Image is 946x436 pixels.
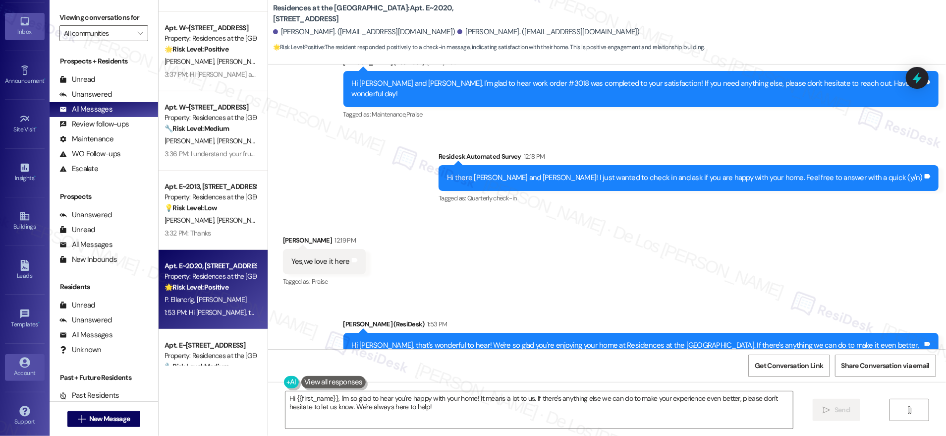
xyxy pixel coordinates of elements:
strong: 🌟 Risk Level: Positive [273,43,324,51]
span: New Message [89,414,130,424]
i:  [905,406,913,414]
div: Unanswered [59,89,112,100]
a: Templates • [5,306,45,332]
span: Praise [312,277,328,286]
div: Property: Residences at the [GEOGRAPHIC_DATA] [165,113,256,123]
div: All Messages [59,104,112,115]
strong: 🔧 Risk Level: Medium [165,124,229,133]
div: Maintenance [59,134,114,144]
div: Property: Residences at the [GEOGRAPHIC_DATA] [165,33,256,44]
div: 3:37 PM: Hi [PERSON_NAME] and [PERSON_NAME], I'm glad to hear that work order 3083-1 was complete... [165,70,762,79]
div: Escalate [59,164,98,174]
div: WO Follow-ups [59,149,120,159]
span: • [36,125,37,131]
span: • [34,173,36,180]
div: Prospects + Residents [50,56,158,66]
div: Unread [59,74,95,85]
div: Apt. W~[STREET_ADDRESS] [165,102,256,113]
div: Review follow-ups [59,119,129,129]
strong: 💡 Risk Level: Low [165,203,217,212]
div: Property: Residences at the [GEOGRAPHIC_DATA] [165,271,256,282]
div: Unread [59,225,95,235]
span: Praise [406,110,423,119]
span: [PERSON_NAME] [217,216,266,225]
div: Tagged as: [283,274,366,289]
a: Insights • [5,159,45,186]
div: [PERSON_NAME]. ([EMAIL_ADDRESS][DOMAIN_NAME]) [457,27,640,37]
a: Inbox [5,13,45,40]
div: Residesk Automated Survey [439,151,939,165]
div: Property: Residences at the [GEOGRAPHIC_DATA] [165,192,256,202]
span: : The resident responded positively to a check-in message, indicating satisfaction with their hom... [273,42,705,53]
label: Viewing conversations for [59,10,148,25]
span: [PERSON_NAME] [217,57,266,66]
strong: 🌟 Risk Level: Positive [165,45,228,54]
a: Support [5,403,45,430]
span: P. Ellencrig [165,295,197,304]
span: [PERSON_NAME] [197,295,246,304]
input: All communities [64,25,132,41]
span: [PERSON_NAME] [165,57,217,66]
div: [PERSON_NAME] (ResiDesk) [343,57,939,71]
b: Residences at the [GEOGRAPHIC_DATA]: Apt. E~2020, [STREET_ADDRESS] [273,3,471,24]
button: Share Conversation via email [835,355,936,377]
div: New Inbounds [59,254,117,265]
div: Apt. E~[STREET_ADDRESS] [165,340,256,351]
a: Account [5,354,45,381]
span: [PERSON_NAME] [165,216,217,225]
span: [PERSON_NAME] [217,136,266,145]
textarea: Hi {{first_name}}, I'm so glad to hear you're happy with your home! It means a lot to us. If ther... [285,391,793,429]
div: [PERSON_NAME] (ResiDesk) [343,319,939,333]
span: Quarterly check-in [467,194,516,202]
i:  [823,406,831,414]
div: Hi there [PERSON_NAME] and [PERSON_NAME]! I just wanted to check in and ask if you are happy with... [447,173,923,183]
div: Hi [PERSON_NAME] and [PERSON_NAME], I'm glad to hear work order #3018 was completed to your satis... [352,78,923,100]
div: Apt. W~[STREET_ADDRESS] [165,23,256,33]
div: Tagged as: [343,107,939,122]
a: Leads [5,257,45,284]
div: All Messages [59,240,112,250]
div: 12:18 PM [521,151,545,162]
strong: 🔧 Risk Level: Medium [165,362,229,371]
span: • [44,76,46,83]
div: 1:53 PM [425,319,447,329]
a: Site Visit • [5,111,45,137]
a: Buildings [5,208,45,235]
div: Unanswered [59,315,112,325]
div: Past + Future Residents [50,373,158,383]
span: Maintenance , [372,110,406,119]
div: 1:53 PM: Hi [PERSON_NAME], that's wonderful to hear! We're so glad you're enjoying your home at R... [165,308,766,317]
div: Prospects [50,191,158,202]
button: Get Conversation Link [748,355,830,377]
div: Unread [59,300,95,311]
div: Hi [PERSON_NAME], that's wonderful to hear! We're so glad you're enjoying your home at Residences... [352,340,923,362]
div: Residents [50,282,158,292]
span: [PERSON_NAME] [165,136,217,145]
div: Tagged as: [439,191,939,205]
div: [PERSON_NAME] [283,235,366,249]
div: Apt. E~2013, [STREET_ADDRESS] [165,182,256,192]
div: Past Residents [59,390,119,401]
div: Yes,we love it here [291,256,350,267]
div: Apt. E~2020, [STREET_ADDRESS] [165,261,256,271]
i:  [78,415,85,423]
div: 12:19 PM [332,235,356,246]
div: All Messages [59,330,112,340]
div: Unanswered [59,210,112,220]
div: Unknown [59,345,102,355]
span: • [38,319,40,326]
button: New Message [67,411,141,427]
div: 3:36 PM: I understand your frustration about the parking situation. I'll share this feedback with... [165,149,849,158]
div: [PERSON_NAME]. ([EMAIL_ADDRESS][DOMAIN_NAME]) [273,27,455,37]
i:  [137,29,143,37]
div: 3:32 PM: Thanks [165,229,211,238]
div: Property: Residences at the [GEOGRAPHIC_DATA] [165,351,256,361]
span: Send [835,405,850,415]
span: Get Conversation Link [755,361,823,371]
strong: 🌟 Risk Level: Positive [165,283,228,292]
button: Send [813,399,861,421]
span: Share Conversation via email [841,361,930,371]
